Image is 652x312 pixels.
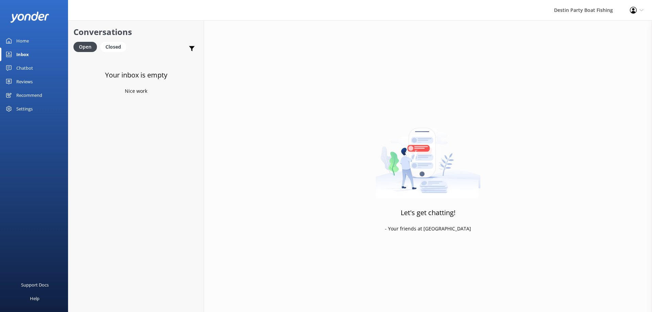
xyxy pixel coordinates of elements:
[375,114,481,198] img: artwork of a man stealing a conversation from at giant smartphone
[16,48,29,61] div: Inbox
[30,292,39,305] div: Help
[10,12,49,23] img: yonder-white-logo.png
[100,43,130,50] a: Closed
[21,278,49,292] div: Support Docs
[16,88,42,102] div: Recommend
[401,207,455,218] h3: Let's get chatting!
[73,42,97,52] div: Open
[16,34,29,48] div: Home
[385,225,471,232] p: - Your friends at [GEOGRAPHIC_DATA]
[16,75,33,88] div: Reviews
[125,87,147,95] p: Nice work
[105,70,167,81] h3: Your inbox is empty
[73,43,100,50] a: Open
[73,25,199,38] h2: Conversations
[16,61,33,75] div: Chatbot
[100,42,126,52] div: Closed
[16,102,33,116] div: Settings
